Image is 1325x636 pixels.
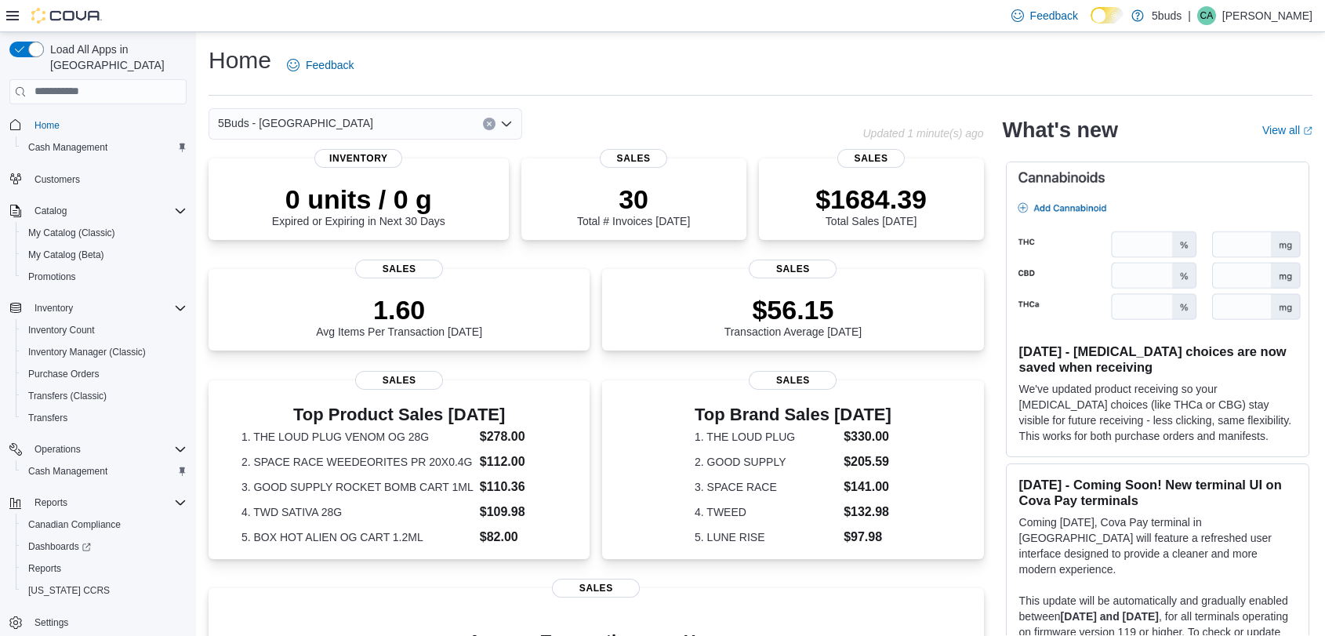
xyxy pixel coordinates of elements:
span: Inventory [314,149,402,168]
span: Reports [22,559,187,578]
span: Sales [749,371,837,390]
button: Transfers [16,407,193,429]
dt: 4. TWD SATIVA 28G [241,504,474,520]
a: View allExternal link [1262,124,1312,136]
span: My Catalog (Classic) [28,227,115,239]
p: | [1188,6,1191,25]
span: Reports [28,562,61,575]
span: My Catalog (Beta) [28,249,104,261]
div: Avg Items Per Transaction [DATE] [316,294,482,338]
span: Sales [355,260,443,278]
button: Canadian Compliance [16,514,193,536]
div: Expired or Expiring in Next 30 Days [272,184,445,227]
button: Settings [3,611,193,634]
img: Cova [31,8,102,24]
span: Sales [749,260,837,278]
dt: 4. TWEED [695,504,837,520]
dd: $112.00 [480,452,557,471]
span: Home [28,115,187,135]
dt: 2. SPACE RACE WEEDEORITES PR 20X0.4G [241,454,474,470]
dd: $205.59 [844,452,891,471]
a: Inventory Count [22,321,101,340]
span: Feedback [1030,8,1078,24]
dt: 5. LUNE RISE [695,529,837,545]
span: Sales [355,371,443,390]
span: CA [1200,6,1214,25]
p: Coming [DATE], Cova Pay terminal in [GEOGRAPHIC_DATA] will feature a refreshed user interface des... [1019,514,1296,577]
a: My Catalog (Beta) [22,245,111,264]
span: Inventory Count [22,321,187,340]
span: Settings [34,616,68,629]
p: 1.60 [316,294,482,325]
div: Catherine Antonichuk [1197,6,1216,25]
p: 5buds [1152,6,1182,25]
span: Cash Management [28,141,107,154]
p: [PERSON_NAME] [1222,6,1312,25]
dt: 1. THE LOUD PLUG [695,429,837,445]
span: Operations [34,443,81,456]
dd: $82.00 [480,528,557,547]
div: Transaction Average [DATE] [724,294,862,338]
p: We've updated product receiving so your [MEDICAL_DATA] choices (like THCa or CBG) stay visible fo... [1019,381,1296,444]
dt: 2. GOOD SUPPLY [695,454,837,470]
span: Feedback [306,57,354,73]
a: [US_STATE] CCRS [22,581,116,600]
span: My Catalog (Classic) [22,224,187,242]
h3: [DATE] - [MEDICAL_DATA] choices are now saved when receiving [1019,343,1296,375]
span: Cash Management [22,462,187,481]
a: Feedback [281,49,360,81]
p: Updated 1 minute(s) ago [862,127,983,140]
span: [US_STATE] CCRS [28,584,110,597]
a: Canadian Compliance [22,515,127,534]
dd: $330.00 [844,427,891,446]
button: Inventory Manager (Classic) [16,341,193,363]
dt: 3. GOOD SUPPLY ROCKET BOMB CART 1ML [241,479,474,495]
a: Promotions [22,267,82,286]
span: Settings [28,612,187,632]
span: Reports [34,496,67,509]
button: Inventory [28,299,79,318]
h1: Home [209,45,271,76]
span: Inventory Manager (Classic) [28,346,146,358]
strong: [DATE] and [DATE] [1061,610,1159,623]
p: 30 [577,184,690,215]
span: Customers [28,169,187,189]
div: Total # Invoices [DATE] [577,184,690,227]
div: Total Sales [DATE] [815,184,927,227]
button: Inventory Count [16,319,193,341]
h3: [DATE] - Coming Soon! New terminal UI on Cova Pay terminals [1019,477,1296,508]
dd: $109.98 [480,503,557,522]
span: Canadian Compliance [22,515,187,534]
button: Cash Management [16,460,193,482]
dd: $141.00 [844,478,891,496]
span: My Catalog (Beta) [22,245,187,264]
span: Inventory Manager (Classic) [22,343,187,362]
a: Dashboards [22,537,97,556]
button: Operations [28,440,87,459]
button: Reports [3,492,193,514]
button: Inventory [3,297,193,319]
span: Cash Management [28,465,107,478]
button: Cash Management [16,136,193,158]
button: Reports [28,493,74,512]
span: Promotions [28,271,76,283]
span: Washington CCRS [22,581,187,600]
p: 0 units / 0 g [272,184,445,215]
dd: $110.36 [480,478,557,496]
a: Transfers [22,409,74,427]
span: Transfers [22,409,187,427]
a: Cash Management [22,138,114,157]
a: Cash Management [22,462,114,481]
span: 5Buds - [GEOGRAPHIC_DATA] [218,114,373,133]
a: Settings [28,613,74,632]
button: Catalog [3,200,193,222]
span: Transfers (Classic) [22,387,187,405]
span: Sales [600,149,667,168]
span: Cash Management [22,138,187,157]
p: $56.15 [724,294,862,325]
a: My Catalog (Classic) [22,224,122,242]
span: Reports [28,493,187,512]
dd: $132.98 [844,503,891,522]
span: Inventory [28,299,187,318]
